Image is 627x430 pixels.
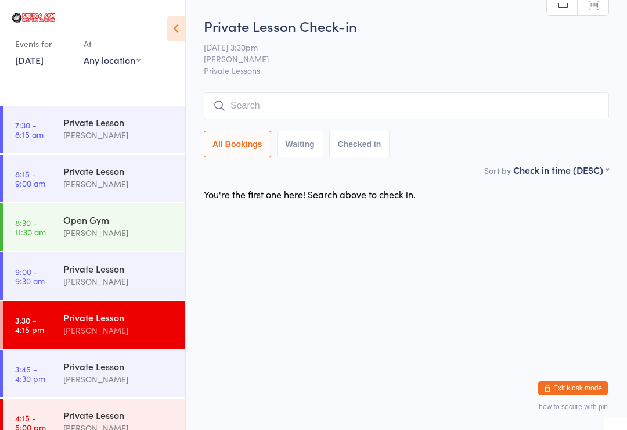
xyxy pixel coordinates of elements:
[513,163,609,176] div: Check in time (DESC)
[63,408,175,421] div: Private Lesson
[3,350,185,397] a: 3:45 -4:30 pmPrivate Lesson[PERSON_NAME]
[15,267,45,285] time: 9:00 - 9:30 am
[63,213,175,226] div: Open Gym
[277,131,323,157] button: Waiting
[3,252,185,300] a: 9:00 -9:30 amPrivate Lesson[PERSON_NAME]
[63,372,175,386] div: [PERSON_NAME]
[204,188,416,200] div: You're the first one here! Search above to check in.
[538,381,608,395] button: Exit kiosk mode
[15,34,72,53] div: Events for
[84,34,141,53] div: At
[84,53,141,66] div: Any location
[63,128,175,142] div: [PERSON_NAME]
[15,120,44,139] time: 7:30 - 8:15 am
[204,53,591,64] span: [PERSON_NAME]
[15,316,44,334] time: 3:30 - 4:15 pm
[15,53,44,66] a: [DATE]
[539,403,608,411] button: how to secure with pin
[63,275,175,288] div: [PERSON_NAME]
[3,301,185,349] a: 3:30 -4:15 pmPrivate Lesson[PERSON_NAME]
[484,164,511,176] label: Sort by
[63,360,175,372] div: Private Lesson
[3,106,185,153] a: 7:30 -8:15 amPrivate Lesson[PERSON_NAME]
[15,218,46,236] time: 8:30 - 11:30 am
[204,92,609,119] input: Search
[63,116,175,128] div: Private Lesson
[63,262,175,275] div: Private Lesson
[204,64,609,76] span: Private Lessons
[15,364,45,383] time: 3:45 - 4:30 pm
[3,203,185,251] a: 8:30 -11:30 amOpen Gym[PERSON_NAME]
[63,164,175,177] div: Private Lesson
[12,13,55,23] img: Bulldog Gym Castle Hill Pty Ltd
[329,131,390,157] button: Checked in
[3,155,185,202] a: 8:15 -9:00 amPrivate Lesson[PERSON_NAME]
[63,311,175,324] div: Private Lesson
[204,41,591,53] span: [DATE] 3:30pm
[63,226,175,239] div: [PERSON_NAME]
[63,324,175,337] div: [PERSON_NAME]
[63,177,175,191] div: [PERSON_NAME]
[204,16,609,35] h2: Private Lesson Check-in
[15,169,45,188] time: 8:15 - 9:00 am
[204,131,271,157] button: All Bookings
